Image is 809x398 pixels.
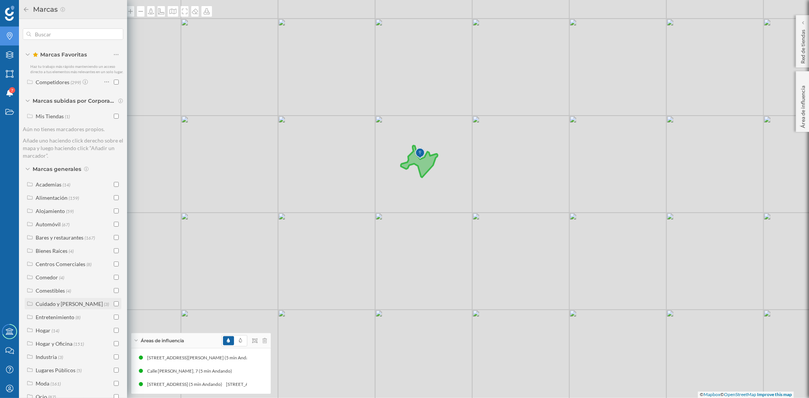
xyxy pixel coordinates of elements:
span: (161) [50,380,61,387]
span: (67) [62,221,69,227]
div: Mis Tiendas [36,113,64,119]
span: (59) [66,208,74,214]
span: (3) [58,354,63,360]
div: Alimentación [36,194,68,201]
div: Lugares Públicos [36,367,75,373]
span: (14) [63,181,70,188]
div: Comestibles [36,287,65,294]
span: Marcas generales [33,165,81,173]
div: Alojamiento [36,208,65,214]
a: Improve this map [757,392,792,397]
div: Academias [36,181,61,188]
div: Bienes Raíces [36,248,68,254]
img: Marker [415,146,425,161]
span: (4) [59,274,64,280]
span: (14) [52,327,59,334]
div: Cuidado y [PERSON_NAME] [36,301,103,307]
span: 7 [11,86,13,94]
span: (8) [86,261,91,267]
span: (159) [69,194,79,201]
img: Geoblink Logo [5,6,14,21]
p: Red de tiendas [799,27,807,64]
a: Mapbox [704,392,720,397]
span: (8) [75,314,80,320]
span: Haz tu trabajo más rápido manteniendo un acceso directo a tus elementos más relevantes en un solo... [30,64,123,74]
div: Moda [36,380,49,387]
div: Industria [36,354,57,360]
span: Soporte [15,5,42,12]
p: Aún no tienes marcadores propios. [23,125,123,133]
span: Marcas Favoritas [33,51,87,58]
div: [STREET_ADDRESS][PERSON_NAME] (5 min Andando) [147,354,262,362]
div: Comedor [36,274,58,280]
div: Hogar y Oficina [36,340,72,347]
div: Competidores [36,79,69,85]
div: Hogar [36,327,50,334]
div: Automóvil [36,221,61,227]
span: (3) [104,301,109,307]
div: Calle [PERSON_NAME], 7 (5 min Andando) [147,367,236,375]
span: (1) [65,113,70,119]
span: (4) [69,248,74,254]
span: (151) [74,340,84,347]
p: Área de influencia [799,83,807,128]
div: [STREET_ADDRESS] (5 min Andando) [226,381,305,388]
span: (299) [71,79,81,85]
h2: Marcas [30,3,60,16]
span: (5) [77,367,82,373]
span: (167) [85,234,95,241]
div: © © [698,392,794,398]
div: Bares y restaurantes [36,234,83,241]
span: (4) [66,287,71,294]
div: Entretenimiento [36,314,74,320]
p: Añade uno haciendo click derecho sobre el mapa y luego haciendo click “Añadir un marcador”. [23,137,123,160]
div: Centros Comerciales [36,261,85,267]
div: [STREET_ADDRESS] (5 min Andando) [147,381,226,388]
span: Marcas subidas por Corporación Alimentaria Guissona (BonÀrea) [33,97,116,105]
a: OpenStreetMap [724,392,756,397]
span: Áreas de influencia [141,337,184,344]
